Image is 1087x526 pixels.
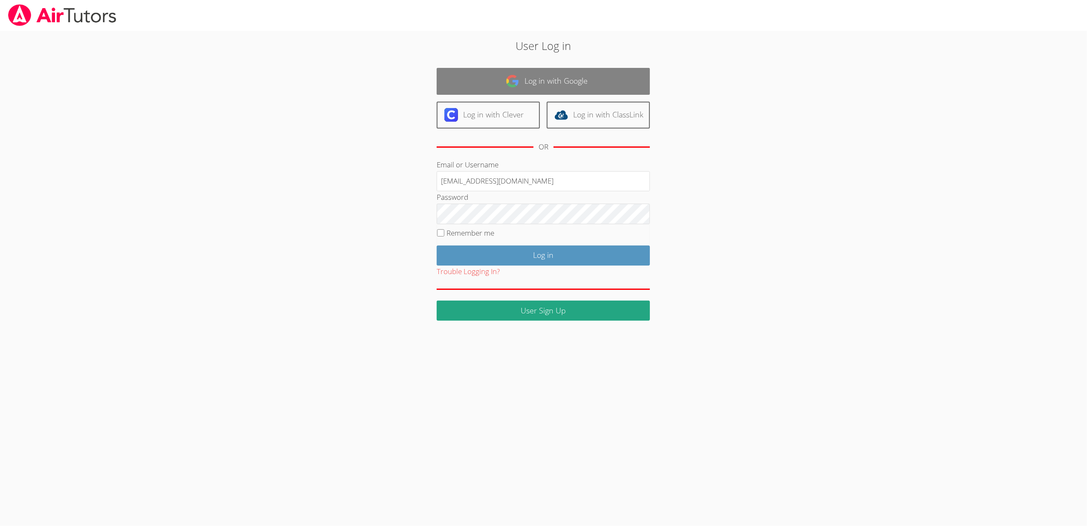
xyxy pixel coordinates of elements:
[437,68,650,95] a: Log in with Google
[539,141,548,153] div: OR
[437,192,468,202] label: Password
[437,245,650,266] input: Log in
[447,228,495,238] label: Remember me
[444,108,458,122] img: clever-logo-6eab21bc6e7a338710f1a6ff85c0baf02591cd810cc4098c63d3a4b26e2feb20.svg
[547,102,650,129] a: Log in with ClassLink
[437,266,500,278] button: Trouble Logging In?
[437,301,650,321] a: User Sign Up
[437,102,540,129] a: Log in with Clever
[250,38,837,54] h2: User Log in
[506,74,519,88] img: google-logo-50288ca7cdecda66e5e0955fdab243c47b7ad437acaf1139b6f446037453330a.svg
[7,4,117,26] img: airtutors_banner-c4298cdbf04f3fff15de1276eac7730deb9818008684d7c2e4769d2f7ddbe033.png
[554,108,568,122] img: classlink-logo-d6bb404cc1216ec64c9a2012d9dc4662098be43eaf13dc465df04b49fa7ab582.svg
[437,160,499,169] label: Email or Username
